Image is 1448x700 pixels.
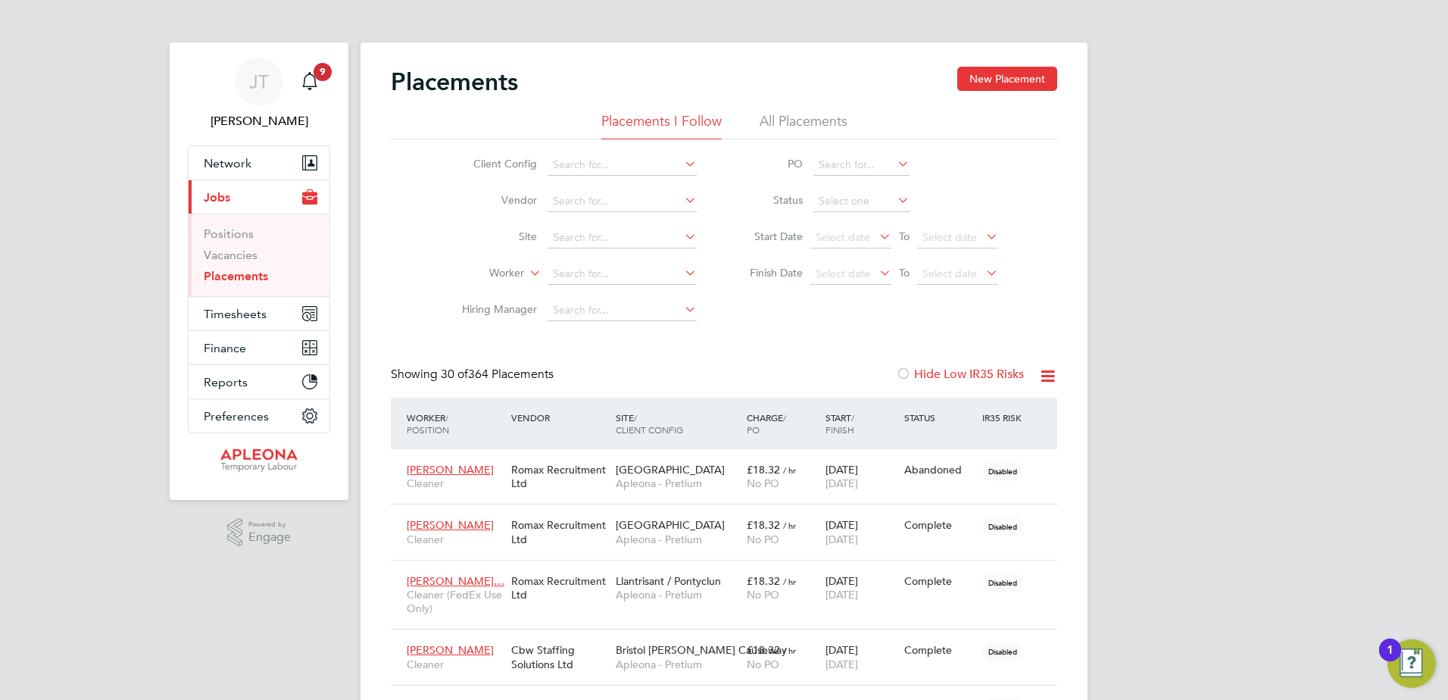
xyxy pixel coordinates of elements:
[825,533,858,546] span: [DATE]
[204,227,254,241] a: Positions
[922,230,977,244] span: Select date
[735,157,803,170] label: PO
[407,643,494,657] span: [PERSON_NAME]
[450,193,537,207] label: Vendor
[403,635,1057,648] a: [PERSON_NAME]CleanerCbw Staffing Solutions LtdBristol [PERSON_NAME] CausewayApleona - Pretium£18....
[450,157,537,170] label: Client Config
[204,248,257,262] a: Vacancies
[783,464,796,476] span: / hr
[616,658,739,671] span: Apleona - Pretium
[825,411,854,436] span: / Finish
[450,302,537,316] label: Hiring Manager
[616,533,739,546] span: Apleona - Pretium
[616,588,739,602] span: Apleona - Pretium
[822,511,900,553] div: [DATE]
[760,112,847,139] li: All Placements
[813,155,910,176] input: Search for...
[904,574,975,588] div: Complete
[189,214,329,296] div: Jobs
[507,404,612,431] div: Vendor
[822,404,900,443] div: Start
[407,411,449,436] span: / Position
[982,517,1023,536] span: Disabled
[616,477,739,490] span: Apleona - Pretium
[825,477,858,490] span: [DATE]
[747,463,780,477] span: £18.32
[904,463,975,477] div: Abandoned
[747,588,779,602] span: No PO
[189,399,329,433] button: Preferences
[437,266,524,281] label: Worker
[407,518,494,532] span: [PERSON_NAME]
[450,230,537,243] label: Site
[1387,650,1393,670] div: 1
[189,297,329,330] button: Timesheets
[441,367,468,382] span: 30 of
[783,520,796,531] span: / hr
[391,367,557,383] div: Showing
[507,455,612,498] div: Romax Recruitment Ltd
[894,227,914,246] span: To
[248,518,291,531] span: Powered by
[204,409,269,423] span: Preferences
[407,588,504,615] span: Cleaner (FedEx Use Only)
[896,367,1024,382] label: Hide Low IR35 Risks
[616,463,725,477] span: [GEOGRAPHIC_DATA]
[735,230,803,243] label: Start Date
[978,404,1031,431] div: IR35 Risk
[922,267,977,280] span: Select date
[735,266,803,280] label: Finish Date
[403,566,1057,579] a: [PERSON_NAME]…Cleaner (FedEx Use Only)Romax Recruitment LtdLlantrisant / PontyclunApleona - Preti...
[616,574,721,588] span: Llantrisant / Pontyclun
[822,567,900,609] div: [DATE]
[407,574,504,588] span: [PERSON_NAME]…
[220,448,298,473] img: apleona-logo-retina.png
[747,518,780,532] span: £18.32
[204,307,267,321] span: Timesheets
[957,67,1057,91] button: New Placement
[825,588,858,602] span: [DATE]
[204,269,268,283] a: Placements
[188,448,330,473] a: Go to home page
[314,63,332,81] span: 9
[743,404,822,443] div: Charge
[825,658,858,671] span: [DATE]
[904,518,975,532] div: Complete
[822,636,900,678] div: [DATE]
[249,72,269,92] span: JT
[601,112,722,139] li: Placements I Follow
[295,58,325,106] a: 9
[822,455,900,498] div: [DATE]
[548,300,697,321] input: Search for...
[616,411,683,436] span: / Client Config
[612,404,743,443] div: Site
[735,193,803,207] label: Status
[407,533,504,546] span: Cleaner
[747,533,779,546] span: No PO
[616,643,787,657] span: Bristol [PERSON_NAME] Causeway
[783,645,796,656] span: / hr
[507,567,612,609] div: Romax Recruitment Ltd
[403,455,1057,467] a: [PERSON_NAME]CleanerRomax Recruitment Ltd[GEOGRAPHIC_DATA]Apleona - Pretium£18.32 / hrNo PO[DATE]...
[407,658,504,671] span: Cleaner
[813,191,910,212] input: Select one
[189,180,329,214] button: Jobs
[816,230,870,244] span: Select date
[900,404,979,431] div: Status
[189,146,329,180] button: Network
[441,367,554,382] span: 364 Placements
[204,375,248,389] span: Reports
[403,404,507,443] div: Worker
[204,341,246,355] span: Finance
[188,112,330,130] span: Julie Tante
[188,58,330,130] a: JT[PERSON_NAME]
[407,477,504,490] span: Cleaner
[904,643,975,657] div: Complete
[507,511,612,553] div: Romax Recruitment Ltd
[982,573,1023,592] span: Disabled
[548,264,697,285] input: Search for...
[189,331,329,364] button: Finance
[982,461,1023,481] span: Disabled
[747,477,779,490] span: No PO
[747,658,779,671] span: No PO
